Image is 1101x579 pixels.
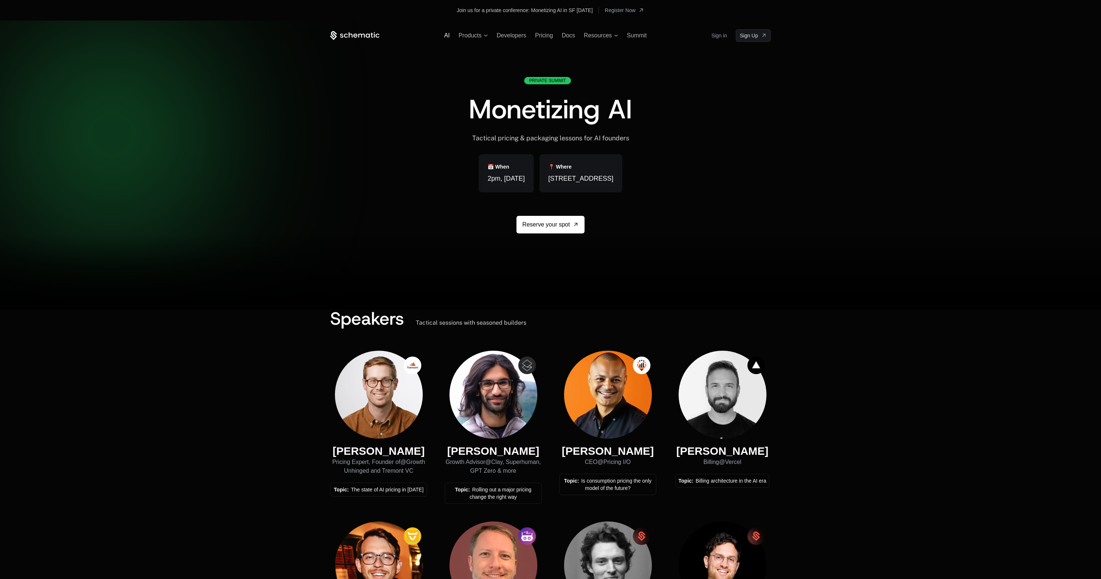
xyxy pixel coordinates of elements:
[448,486,538,501] div: Rolling out a major pricing change the right way
[516,216,585,233] a: Reserve your spot
[584,32,612,39] span: Resources
[562,32,575,38] a: Docs
[416,319,526,327] div: Tactical sessions with seasoned builders
[605,7,635,14] span: Register Now
[679,351,766,439] img: Shar Dara
[747,527,765,545] img: Schematic
[564,478,579,484] span: Topic:
[330,307,404,330] span: Speakers
[559,458,656,466] div: CEO @ Pricing I/O
[736,29,771,42] a: [object Object]
[675,445,770,458] div: [PERSON_NAME]
[679,477,766,484] div: Billing architecture in the AI era
[548,173,613,184] span: [STREET_ADDRESS]
[445,458,542,475] div: Growth Advisor @ Clay, Superhuman, GPT Zero & more
[633,357,650,374] img: Pricing I/O
[330,458,427,475] div: Pricing Expert, Founder of @ Growth Unhinged and Tremont VC
[455,487,470,493] span: Topic:
[457,7,593,14] div: Join us for a private conference: Monetizing AI in SF [DATE]
[518,357,536,374] img: Clay, Superhuman, GPT Zero & more
[633,527,650,545] img: Schematic
[488,173,525,184] span: 2pm, [DATE]
[679,478,694,484] span: Topic:
[559,445,656,458] div: [PERSON_NAME]
[333,486,424,493] div: The state of AI pricing in [DATE]
[518,527,536,545] img: Zep
[524,77,571,84] div: Private Summit
[445,445,542,458] div: [PERSON_NAME]
[627,32,647,38] a: Summit
[472,134,629,143] div: Tactical pricing & packaging lessons for AI founders
[535,32,553,38] a: Pricing
[449,351,537,439] img: Gaurav Vohra
[335,351,423,439] img: Kyle Poyar
[488,163,509,170] div: 📅 When
[497,32,526,38] a: Developers
[605,4,644,16] a: [object Object]
[334,487,349,493] span: Topic:
[564,351,652,439] img: Marcos Rivera
[675,458,770,466] div: Billing @ Vercel
[444,32,450,38] a: AI
[740,32,758,39] span: Sign Up
[563,477,653,492] div: Is consumption pricing the only model of the future?
[747,357,765,374] img: Vercel
[404,527,421,545] img: Veles
[469,92,632,127] span: Monetizing AI
[404,357,421,374] img: Growth Unhinged and Tremont VC
[548,163,572,170] div: 📍 Where
[711,30,727,41] a: Sign in
[330,445,427,458] div: [PERSON_NAME]
[459,32,482,39] span: Products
